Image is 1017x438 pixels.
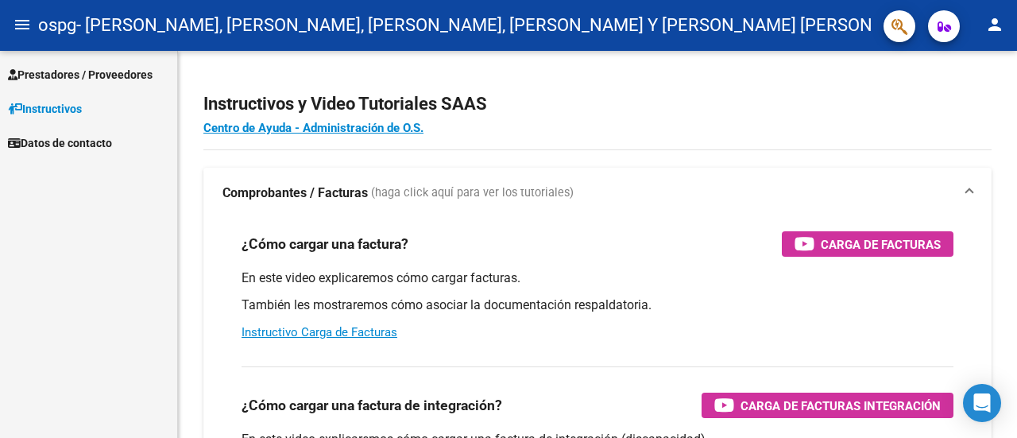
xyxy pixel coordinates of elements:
[203,121,423,135] a: Centro de Ayuda - Administración de O.S.
[702,393,953,418] button: Carga de Facturas Integración
[782,231,953,257] button: Carga de Facturas
[76,8,971,43] span: - [PERSON_NAME], [PERSON_NAME], [PERSON_NAME], [PERSON_NAME] Y [PERSON_NAME] [PERSON_NAME] S.H.
[8,66,153,83] span: Prestadores / Proveedores
[203,89,992,119] h2: Instructivos y Video Tutoriales SAAS
[222,184,368,202] strong: Comprobantes / Facturas
[242,325,397,339] a: Instructivo Carga de Facturas
[242,269,953,287] p: En este video explicaremos cómo cargar facturas.
[8,134,112,152] span: Datos de contacto
[203,168,992,219] mat-expansion-panel-header: Comprobantes / Facturas (haga click aquí para ver los tutoriales)
[963,384,1001,422] div: Open Intercom Messenger
[38,8,76,43] span: ospg
[985,15,1004,34] mat-icon: person
[741,396,941,416] span: Carga de Facturas Integración
[242,233,408,255] h3: ¿Cómo cargar una factura?
[242,394,502,417] h3: ¿Cómo cargar una factura de integración?
[371,184,574,202] span: (haga click aquí para ver los tutoriales)
[8,100,82,118] span: Instructivos
[13,15,32,34] mat-icon: menu
[821,235,941,254] span: Carga de Facturas
[242,297,953,314] p: También les mostraremos cómo asociar la documentación respaldatoria.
